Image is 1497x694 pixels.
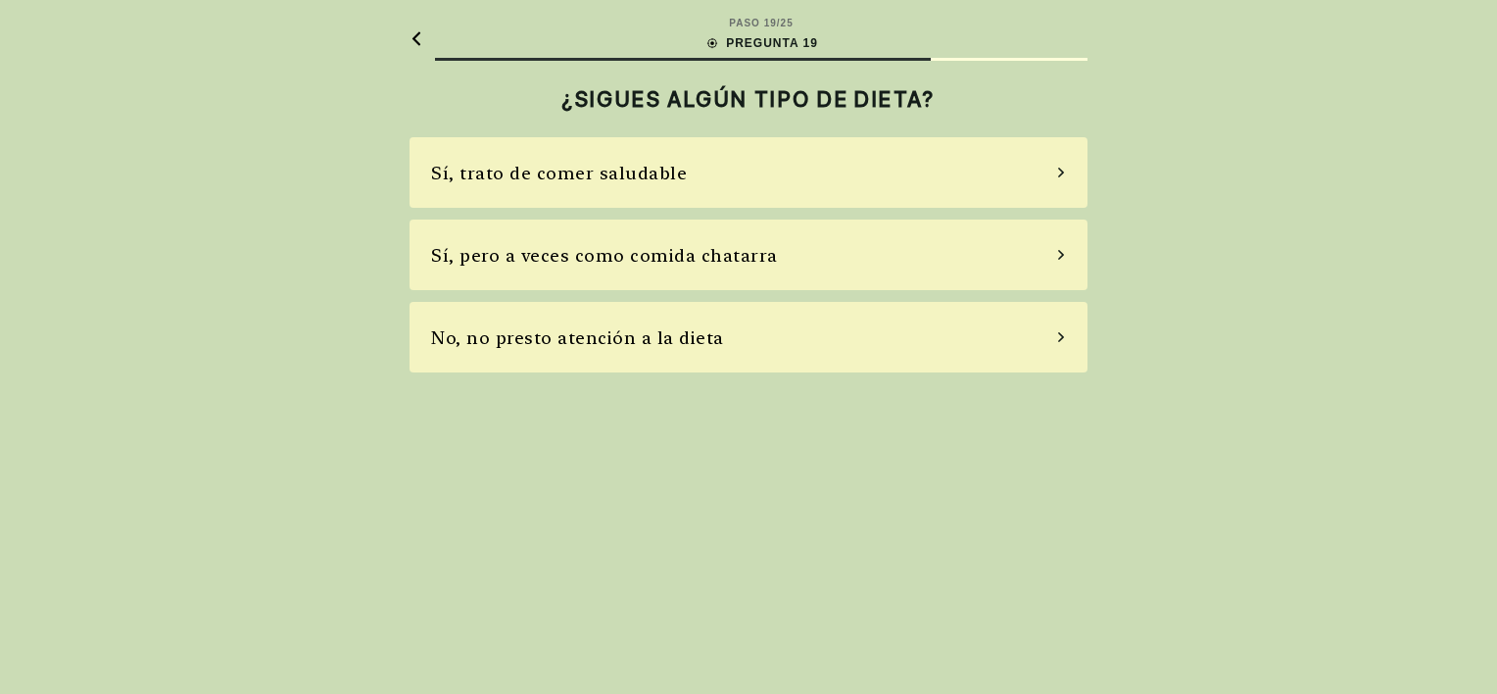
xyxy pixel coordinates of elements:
[704,34,818,52] div: PREGUNTA 19
[431,242,778,269] div: Sí, pero a veces como comida chatarra
[431,324,724,351] div: No, no presto atención a la dieta
[431,160,687,186] div: Sí, trato de comer saludable
[729,16,793,30] div: PASO 19 / 25
[410,86,1087,112] h2: ¿SIGUES ALGÚN TIPO DE DIETA?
